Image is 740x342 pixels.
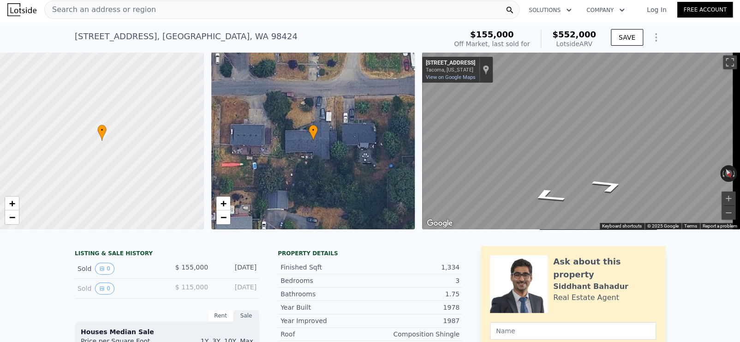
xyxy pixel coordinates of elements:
div: Sold [78,263,160,275]
div: Year Improved [280,316,370,325]
div: Composition Shingle [370,330,460,339]
button: Rotate counterclockwise [720,165,725,182]
span: Search an address or region [45,4,156,15]
div: Ask about this property [553,255,656,281]
a: View on Google Maps [426,74,476,80]
div: Street View [422,52,740,229]
div: Year Built [280,303,370,312]
a: Open this area in Google Maps (opens a new window) [424,217,455,229]
a: Log In [636,5,677,14]
div: Sale [233,310,259,322]
div: Map [422,52,740,229]
div: Siddhant Bahadur [553,281,628,292]
div: 1987 [370,316,460,325]
div: Property details [278,250,462,257]
a: Report a problem [703,223,737,228]
span: $ 155,000 [175,264,208,271]
button: Keyboard shortcuts [602,223,642,229]
div: Bathrooms [280,289,370,299]
button: Rotate clockwise [732,165,737,182]
div: • [309,125,318,141]
span: + [9,198,15,209]
button: View historical data [95,282,114,294]
button: Zoom out [722,206,735,220]
button: Zoom in [722,192,735,205]
div: Lotside ARV [552,39,596,48]
div: [STREET_ADDRESS] [426,60,475,67]
img: Google [424,217,455,229]
div: Real Estate Agent [553,292,619,303]
div: 1.75 [370,289,460,299]
path: Go West, 1st St Ct E [578,175,639,197]
div: [STREET_ADDRESS] , [GEOGRAPHIC_DATA] , WA 98424 [75,30,298,43]
a: Terms (opens in new tab) [684,223,697,228]
button: Company [579,2,632,18]
a: Zoom in [216,197,230,210]
a: Zoom out [216,210,230,224]
div: Rent [208,310,233,322]
span: − [9,211,15,223]
div: Sold [78,282,160,294]
div: Off Market, last sold for [454,39,530,48]
button: Show Options [647,28,665,47]
img: Lotside [7,3,36,16]
span: + [220,198,226,209]
div: [DATE] [215,282,257,294]
div: Tacoma, [US_STATE] [426,67,475,73]
a: Zoom in [5,197,19,210]
a: Zoom out [5,210,19,224]
span: $ 115,000 [175,283,208,291]
div: [DATE] [215,263,257,275]
span: • [97,126,107,134]
div: • [97,125,107,141]
span: $552,000 [552,30,596,39]
path: Go East, 1st St Ct E [516,185,579,207]
button: Reset the view [721,165,735,183]
span: • [309,126,318,134]
div: 1,334 [370,263,460,272]
div: Roof [280,330,370,339]
button: Solutions [521,2,579,18]
div: 3 [370,276,460,285]
span: − [220,211,226,223]
button: View historical data [95,263,114,275]
input: Name [490,322,656,340]
div: LISTING & SALE HISTORY [75,250,259,259]
div: 1978 [370,303,460,312]
div: Houses Median Sale [81,327,253,336]
span: $155,000 [470,30,514,39]
a: Free Account [677,2,733,18]
button: SAVE [611,29,643,46]
span: © 2025 Google [647,223,679,228]
button: Toggle fullscreen view [723,55,737,69]
a: Show location on map [483,65,489,75]
div: Bedrooms [280,276,370,285]
div: Finished Sqft [280,263,370,272]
